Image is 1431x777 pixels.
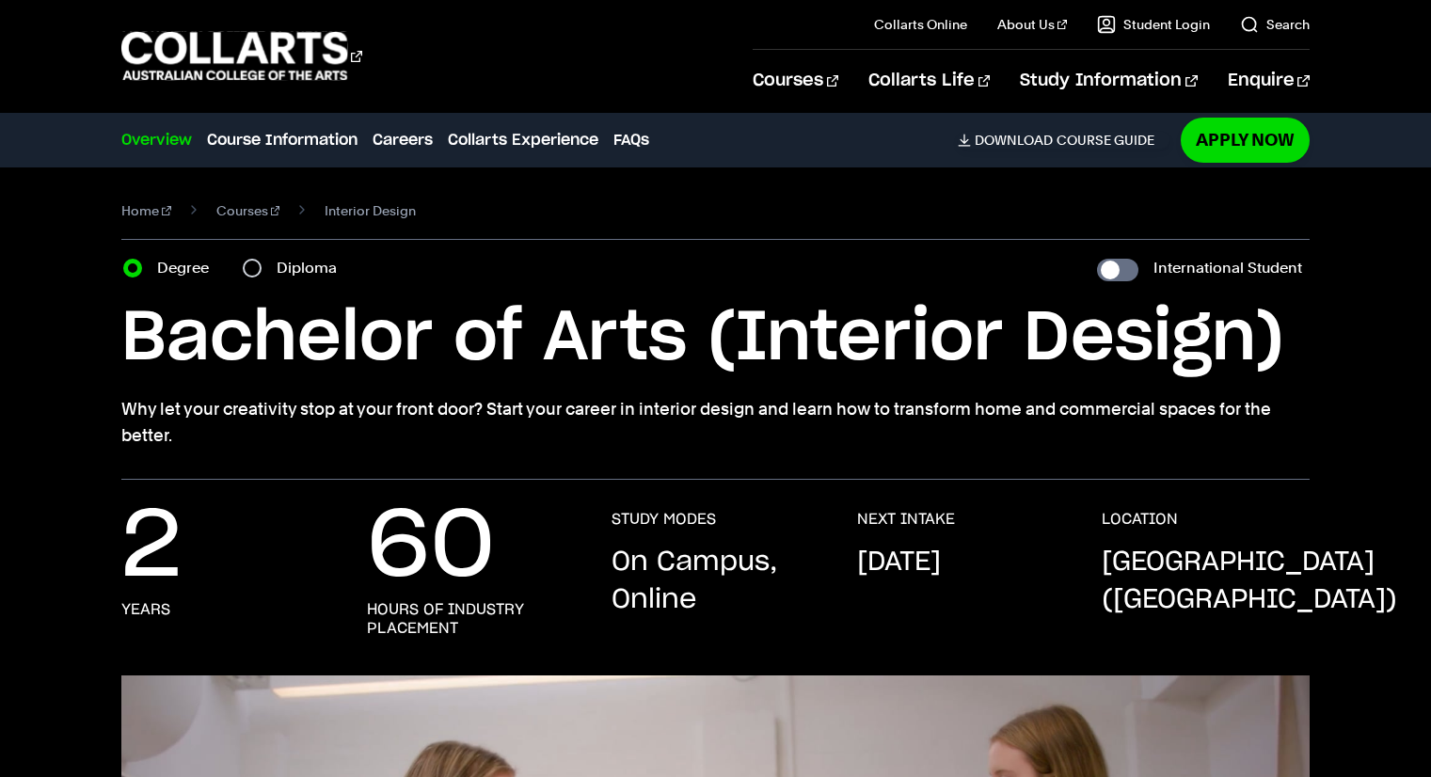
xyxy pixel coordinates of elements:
a: About Us [997,15,1067,34]
h1: Bachelor of Arts (Interior Design) [121,296,1309,381]
p: 2 [121,510,182,585]
a: Apply Now [1181,118,1310,162]
div: Go to homepage [121,29,362,83]
a: Student Login [1097,15,1210,34]
a: DownloadCourse Guide [958,132,1169,149]
a: Collarts Life [868,50,990,112]
h3: years [121,600,170,619]
span: Interior Design [325,198,416,224]
a: Enquire [1228,50,1310,112]
a: Overview [121,129,192,151]
a: FAQs [613,129,649,151]
h3: LOCATION [1102,510,1178,529]
p: Why let your creativity stop at your front door? Start your career in interior design and learn h... [121,396,1309,449]
label: Degree [157,255,220,281]
a: Courses [753,50,838,112]
a: Collarts Online [874,15,967,34]
a: Collarts Experience [448,129,598,151]
a: Course Information [207,129,358,151]
p: 60 [367,510,495,585]
h3: NEXT INTAKE [857,510,955,529]
p: [DATE] [857,544,941,581]
h3: hours of industry placement [367,600,574,638]
span: Download [975,132,1053,149]
h3: STUDY MODES [612,510,716,529]
a: Home [121,198,171,224]
a: Courses [216,198,280,224]
label: Diploma [277,255,348,281]
label: International Student [1153,255,1302,281]
p: On Campus, Online [612,544,819,619]
a: Study Information [1020,50,1197,112]
a: Careers [373,129,433,151]
p: [GEOGRAPHIC_DATA] ([GEOGRAPHIC_DATA]) [1102,544,1397,619]
a: Search [1240,15,1310,34]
